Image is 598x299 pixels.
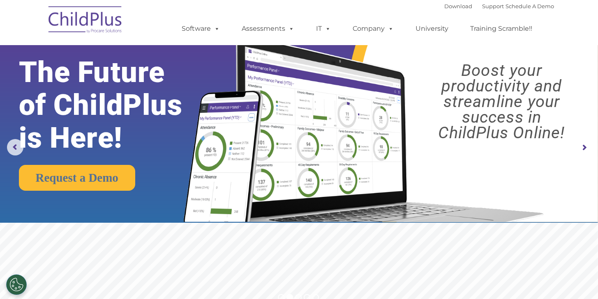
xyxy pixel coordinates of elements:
a: Schedule A Demo [506,3,554,9]
a: Company [344,21,402,37]
rs-layer: Boost your productivity and streamline your success in ChildPlus Online! [413,63,591,141]
a: IT [308,21,339,37]
font: | [444,3,554,9]
a: Software [173,21,228,37]
rs-layer: The Future of ChildPlus is Here! [19,56,210,154]
a: Training Scramble!! [462,21,540,37]
a: Assessments [233,21,302,37]
a: Download [444,3,472,9]
a: Request a Demo [19,165,135,191]
a: University [407,21,457,37]
img: ChildPlus by Procare Solutions [44,0,127,41]
button: Cookies Settings [6,274,27,295]
a: Support [482,3,504,9]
